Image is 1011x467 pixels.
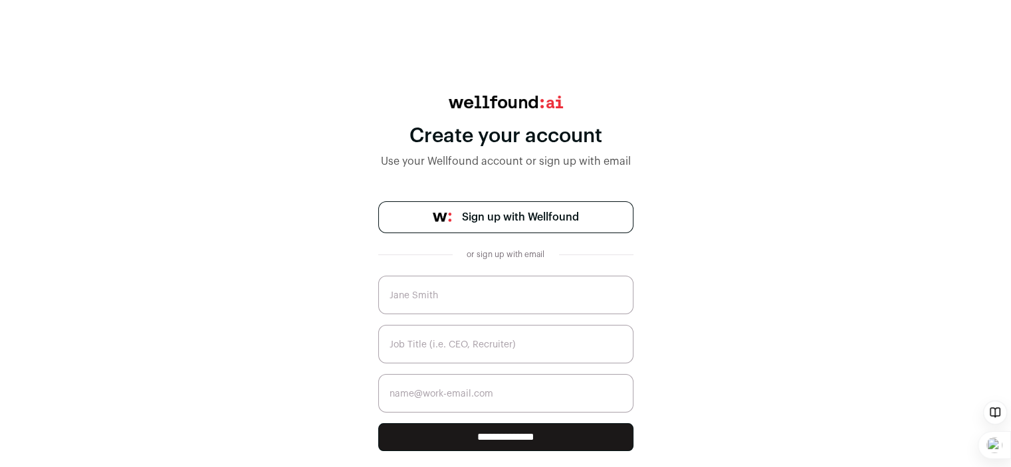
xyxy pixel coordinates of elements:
span: Sign up with Wellfound [462,209,579,225]
img: wellfound-symbol-flush-black-fb3c872781a75f747ccb3a119075da62bfe97bd399995f84a933054e44a575c4.png [433,213,451,222]
input: Jane Smith [378,276,633,314]
div: Create your account [378,124,633,148]
input: Job Title (i.e. CEO, Recruiter) [378,325,633,363]
img: wellfound:ai [449,96,563,108]
div: Use your Wellfound account or sign up with email [378,153,633,169]
div: or sign up with email [463,249,548,260]
input: name@work-email.com [378,374,633,413]
a: Sign up with Wellfound [378,201,633,233]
